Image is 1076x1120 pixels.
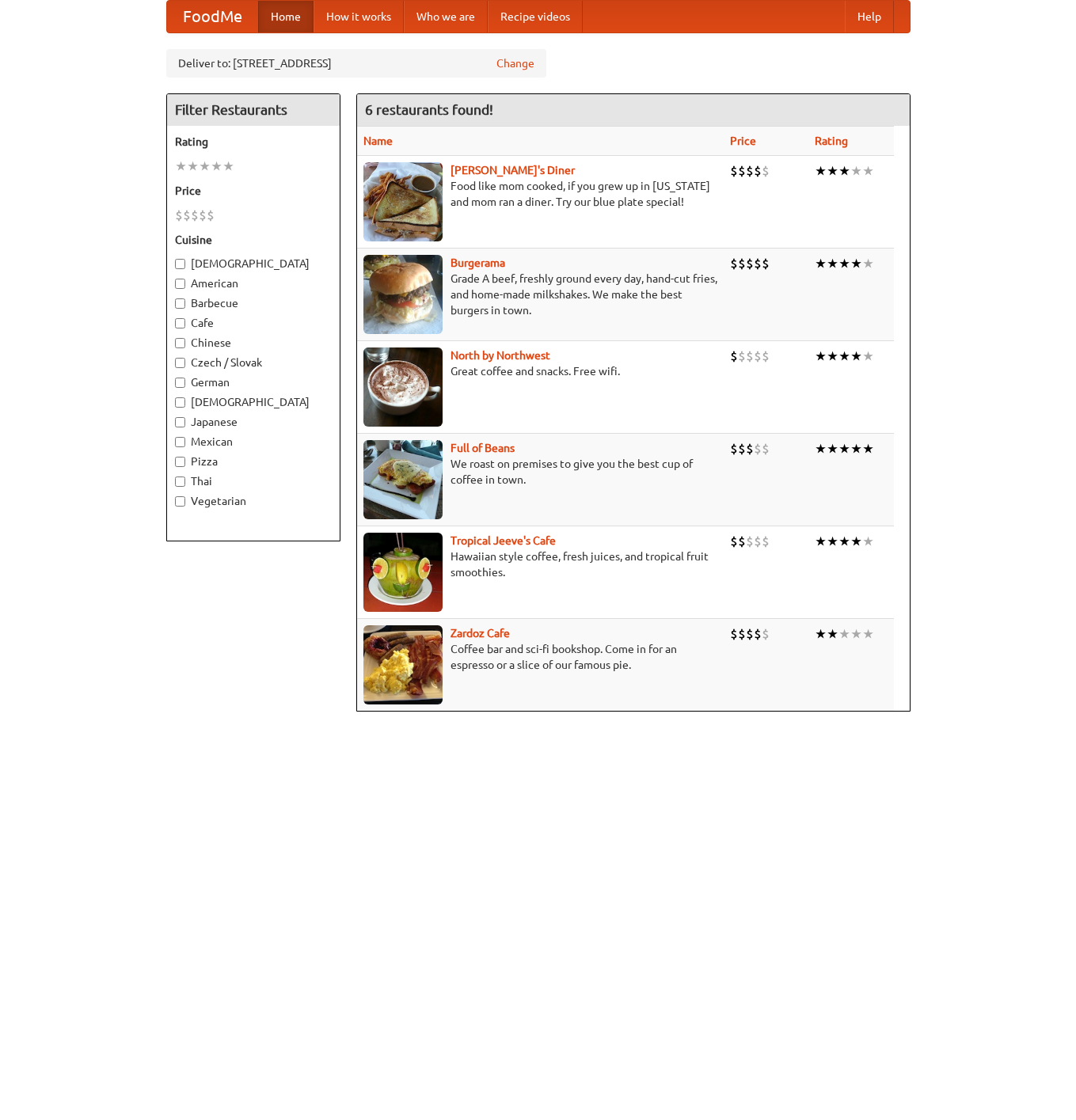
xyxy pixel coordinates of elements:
[850,162,862,180] li: ★
[404,1,488,32] a: Who we are
[175,315,332,331] label: Cafe
[815,255,827,272] li: ★
[850,255,862,272] li: ★
[496,55,534,71] a: Change
[730,255,738,272] li: $
[451,256,505,269] a: Burgerama
[838,625,850,643] li: ★
[730,347,738,365] li: $
[175,134,332,150] h5: Rating
[730,533,738,550] li: $
[762,255,770,272] li: $
[167,1,258,32] a: FoodMe
[746,255,754,272] li: $
[175,496,185,507] input: Vegetarian
[175,335,332,351] label: Chinese
[754,347,762,365] li: $
[738,162,746,180] li: $
[314,1,404,32] a: How it works
[746,625,754,643] li: $
[363,162,443,241] img: sallys.jpg
[175,374,332,390] label: German
[488,1,583,32] a: Recipe videos
[838,440,850,457] li: ★
[451,627,510,640] b: Zardoz Cafe
[862,440,874,457] li: ★
[730,162,738,180] li: $
[746,440,754,457] li: $
[738,533,746,550] li: $
[827,533,838,550] li: ★
[827,440,838,457] li: ★
[850,533,862,550] li: ★
[850,347,862,365] li: ★
[451,442,515,454] a: Full of Beans
[815,533,827,550] li: ★
[183,207,191,224] li: $
[175,232,332,248] h5: Cuisine
[175,414,332,430] label: Japanese
[363,178,717,210] p: Food like mom cooked, if you grew up in [US_STATE] and mom ran a diner. Try our blue plate special!
[363,549,717,580] p: Hawaiian style coffee, fresh juices, and tropical fruit smoothies.
[738,440,746,457] li: $
[222,158,234,175] li: ★
[363,641,717,673] p: Coffee bar and sci-fi bookshop. Come in for an espresso or a slice of our famous pie.
[175,394,332,410] label: [DEMOGRAPHIC_DATA]
[175,256,332,271] label: [DEMOGRAPHIC_DATA]
[838,347,850,365] li: ★
[746,347,754,365] li: $
[175,275,332,291] label: American
[175,298,185,309] input: Barbecue
[363,440,443,519] img: beans.jpg
[838,255,850,272] li: ★
[175,207,183,224] li: $
[730,440,738,457] li: $
[762,533,770,550] li: $
[187,158,199,175] li: ★
[754,625,762,643] li: $
[845,1,894,32] a: Help
[199,207,207,224] li: $
[746,533,754,550] li: $
[175,434,332,450] label: Mexican
[363,255,443,334] img: burgerama.jpg
[862,162,874,180] li: ★
[207,207,215,224] li: $
[175,318,185,328] input: Cafe
[754,162,762,180] li: $
[451,164,575,177] a: [PERSON_NAME]'s Diner
[199,158,211,175] li: ★
[175,378,185,388] input: German
[175,158,187,175] li: ★
[363,363,717,379] p: Great coffee and snacks. Free wifi.
[175,473,332,489] label: Thai
[363,625,443,704] img: zardoz.jpg
[175,417,185,427] input: Japanese
[862,533,874,550] li: ★
[815,625,827,643] li: ★
[175,493,332,509] label: Vegetarian
[166,49,546,78] div: Deliver to: [STREET_ADDRESS]
[762,440,770,457] li: $
[175,338,185,348] input: Chinese
[815,440,827,457] li: ★
[827,255,838,272] li: ★
[211,158,222,175] li: ★
[363,533,443,612] img: jeeves.jpg
[730,625,738,643] li: $
[451,349,550,362] a: North by Northwest
[451,534,556,547] b: Tropical Jeeve's Cafe
[175,457,185,467] input: Pizza
[815,135,848,147] a: Rating
[862,255,874,272] li: ★
[827,162,838,180] li: ★
[754,440,762,457] li: $
[862,625,874,643] li: ★
[850,440,862,457] li: ★
[175,397,185,408] input: [DEMOGRAPHIC_DATA]
[363,347,443,427] img: north.jpg
[175,279,185,289] input: American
